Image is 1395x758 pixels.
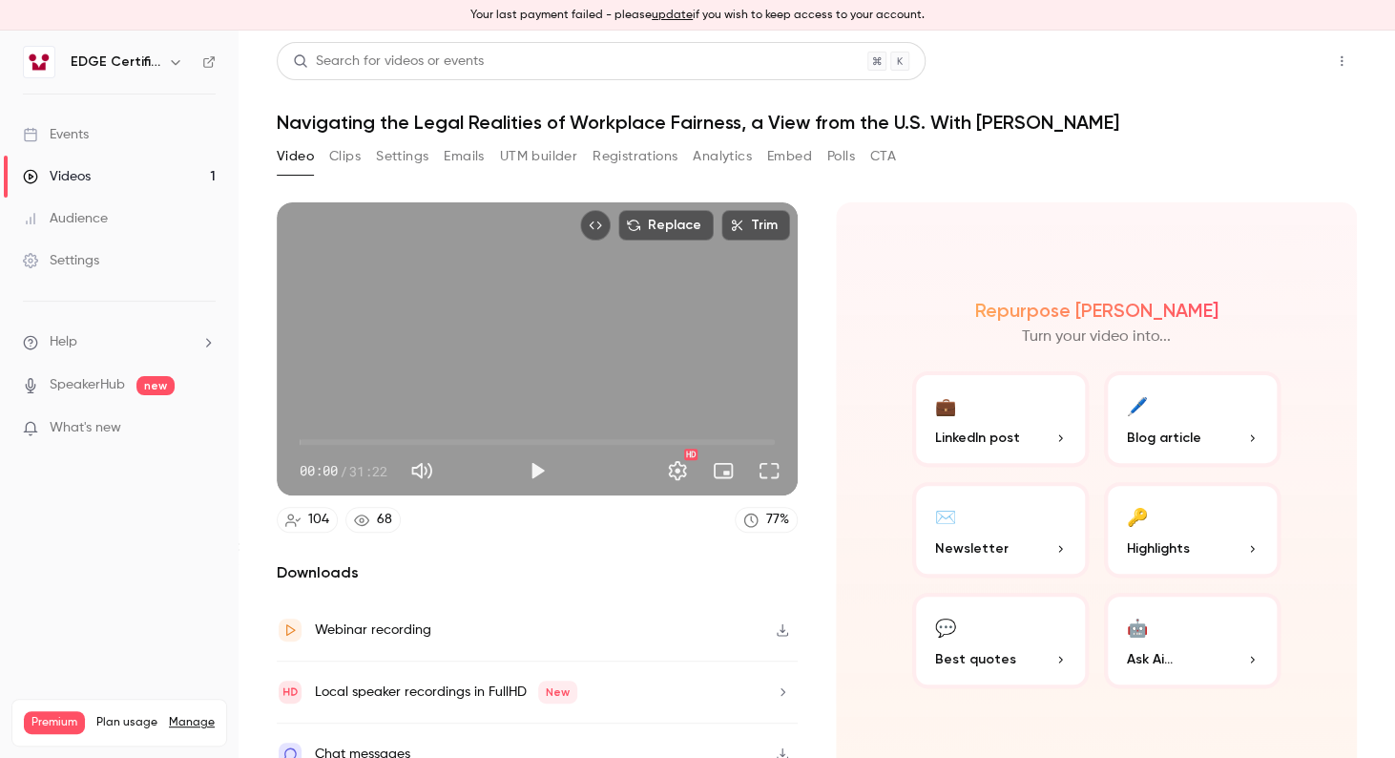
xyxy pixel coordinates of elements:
[23,332,216,352] li: help-dropdown-opener
[349,461,387,481] span: 31:22
[23,125,89,144] div: Events
[912,371,1089,467] button: 💼LinkedIn post
[1104,371,1280,467] button: 🖊️Blog article
[735,507,798,533] a: 77%
[704,452,742,490] button: Turn on miniplayer
[444,141,484,172] button: Emails
[618,210,714,241] button: Replace
[169,715,215,730] a: Manage
[300,461,338,481] span: 00:00
[300,461,387,481] div: 00:00
[470,7,925,24] p: Your last payment failed - please if you wish to keep access to your account.
[935,538,1009,558] span: Newsletter
[693,141,752,172] button: Analytics
[308,510,329,530] div: 104
[31,31,46,46] img: logo_orange.svg
[1127,390,1148,420] div: 🖊️
[1127,428,1201,448] span: Blog article
[193,420,216,437] iframe: Noticeable Trigger
[1326,46,1357,76] button: Top Bar Actions
[1236,42,1311,80] button: Share
[593,141,677,172] button: Registrations
[975,299,1218,322] h2: Repurpose [PERSON_NAME]
[721,210,790,241] button: Trim
[340,461,347,481] span: /
[277,507,338,533] a: 104
[827,141,855,172] button: Polls
[870,141,896,172] button: CTA
[580,210,611,241] button: Embed video
[376,141,428,172] button: Settings
[1104,482,1280,578] button: 🔑Highlights
[1022,326,1171,348] p: Turn your video into...
[329,141,361,172] button: Clips
[50,375,125,395] a: SpeakerHub
[935,649,1016,669] span: Best quotes
[190,111,205,126] img: tab_keywords_by_traffic_grey.svg
[52,111,67,126] img: tab_domain_overview_orange.svg
[912,482,1089,578] button: ✉️Newsletter
[136,376,175,395] span: new
[23,251,99,270] div: Settings
[403,452,441,490] button: Mute
[652,7,693,24] button: update
[315,619,431,642] div: Webinar recording
[766,510,789,530] div: 77 %
[277,141,314,172] button: Video
[23,209,108,228] div: Audience
[53,31,94,46] div: v 4.0.25
[96,715,157,730] span: Plan usage
[1127,538,1190,558] span: Highlights
[50,50,210,65] div: Domain: [DOMAIN_NAME]
[1127,612,1148,642] div: 🤖
[315,681,577,704] div: Local speaker recordings in FullHD
[377,510,392,530] div: 68
[912,593,1089,688] button: 💬Best quotes
[935,428,1020,448] span: LinkedIn post
[1104,593,1280,688] button: 🤖Ask Ai...
[935,390,956,420] div: 💼
[50,418,121,438] span: What's new
[935,612,956,642] div: 💬
[1127,649,1173,669] span: Ask Ai...
[293,52,484,72] div: Search for videos or events
[24,47,54,77] img: EDGE Certification
[71,53,160,72] h6: EDGE Certification
[538,681,577,704] span: New
[767,141,812,172] button: Embed
[658,452,697,490] button: Settings
[50,332,77,352] span: Help
[345,507,401,533] a: 68
[73,113,171,125] div: Domain Overview
[518,452,556,490] button: Play
[1127,501,1148,531] div: 🔑
[24,711,85,734] span: Premium
[31,50,46,65] img: website_grey.svg
[277,111,1357,134] h1: Navigating the Legal Realities of Workplace Fairness, a View from the U.S. With [PERSON_NAME]
[500,141,577,172] button: UTM builder
[211,113,322,125] div: Keywords by Traffic
[750,452,788,490] button: Full screen
[684,449,697,460] div: HD
[277,561,798,584] h2: Downloads
[23,167,91,186] div: Videos
[935,501,956,531] div: ✉️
